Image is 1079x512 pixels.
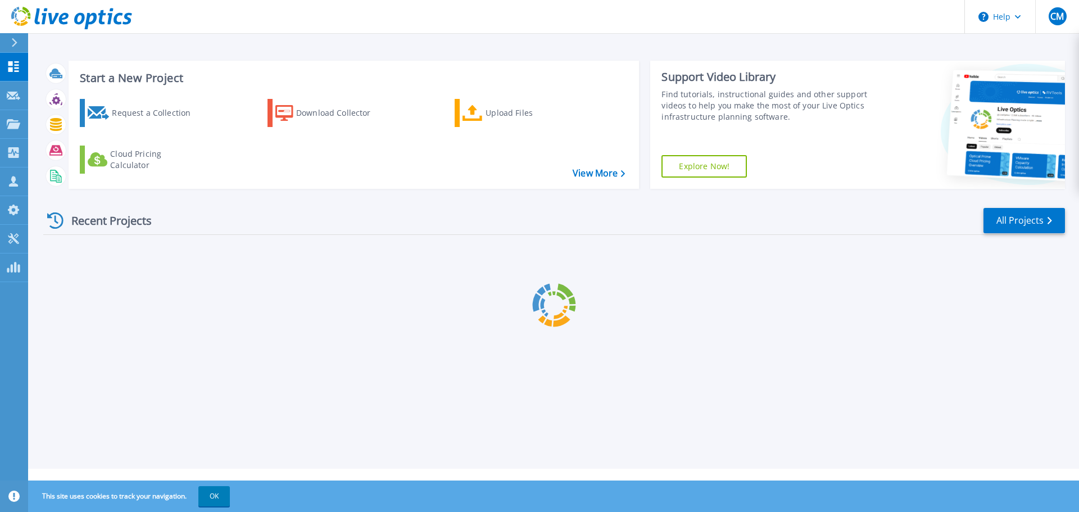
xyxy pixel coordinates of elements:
[661,70,873,84] div: Support Video Library
[661,89,873,123] div: Find tutorials, instructional guides and other support videos to help you make the most of your L...
[983,208,1065,233] a: All Projects
[112,102,202,124] div: Request a Collection
[661,155,747,178] a: Explore Now!
[110,148,200,171] div: Cloud Pricing Calculator
[573,168,625,179] a: View More
[80,146,205,174] a: Cloud Pricing Calculator
[198,486,230,506] button: OK
[80,99,205,127] a: Request a Collection
[80,72,625,84] h3: Start a New Project
[31,486,230,506] span: This site uses cookies to track your navigation.
[455,99,580,127] a: Upload Files
[268,99,393,127] a: Download Collector
[486,102,575,124] div: Upload Files
[1050,12,1064,21] span: CM
[43,207,167,234] div: Recent Projects
[296,102,386,124] div: Download Collector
